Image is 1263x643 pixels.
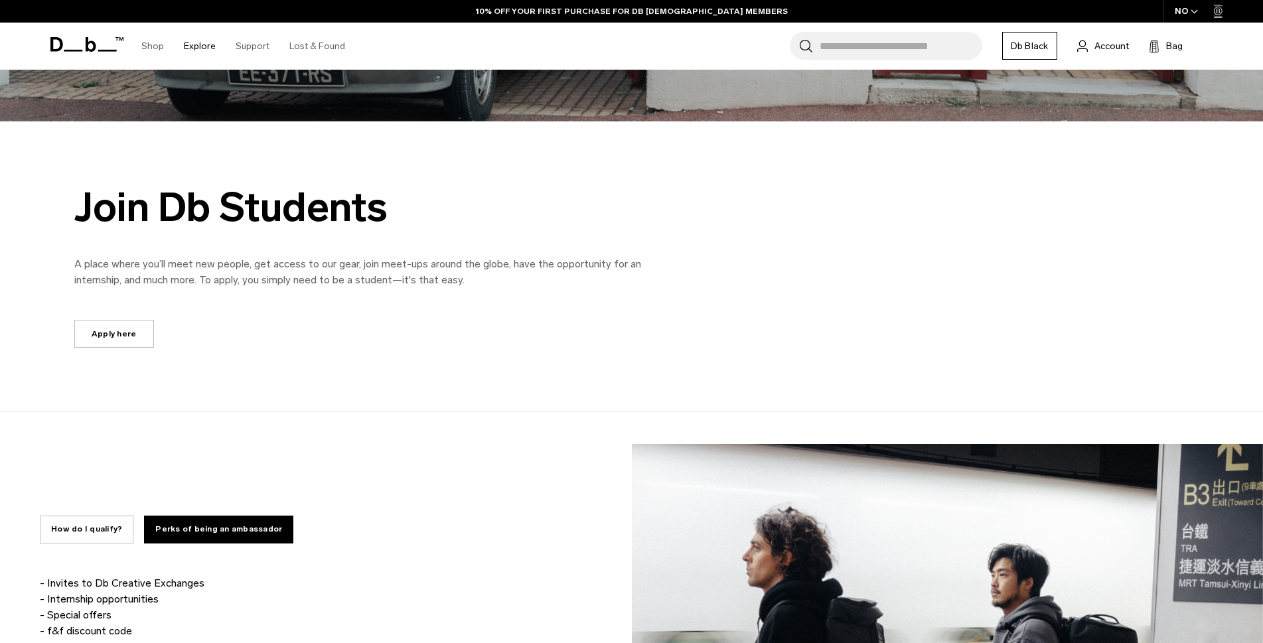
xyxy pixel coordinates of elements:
[74,256,672,288] p: A place where you’ll meet new people, get access to our gear, join meet-ups around the globe, hav...
[1166,39,1183,53] span: Bag
[184,23,216,70] a: Explore
[131,23,355,70] nav: Main Navigation
[1094,39,1129,53] span: Account
[74,185,672,230] div: Join Db Students
[40,575,319,639] p: - Invites to Db Creative Exchanges - Internship opportunities - Special offers - f&f discount code
[1002,32,1057,60] a: Db Black
[236,23,269,70] a: Support
[40,516,133,543] button: How do I qualify?
[74,320,154,348] a: Apply here
[141,23,164,70] a: Shop
[289,23,345,70] a: Lost & Found
[144,516,293,543] button: Perks of being an ambassador
[1149,38,1183,54] button: Bag
[476,5,788,17] a: 10% OFF YOUR FIRST PURCHASE FOR DB [DEMOGRAPHIC_DATA] MEMBERS
[1077,38,1129,54] a: Account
